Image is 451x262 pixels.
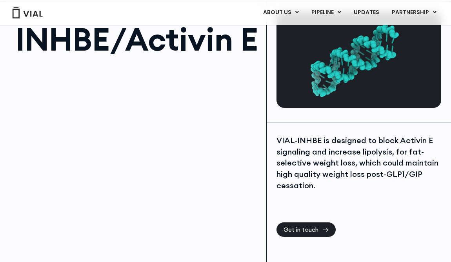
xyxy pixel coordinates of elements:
span: Get in touch [284,227,318,233]
a: PIPELINEMenu Toggle [305,6,347,19]
div: VIAL-INHBE is designed to block Activin E signaling and increase lipolysis, for fat-selective wei... [276,135,442,191]
h1: INHBE/Activin E [16,24,258,55]
a: PARTNERSHIPMenu Toggle [386,6,443,19]
a: UPDATES [347,6,385,19]
a: Get in touch [276,222,336,237]
a: ABOUT USMenu Toggle [257,6,305,19]
img: Vial Logo [12,7,43,18]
